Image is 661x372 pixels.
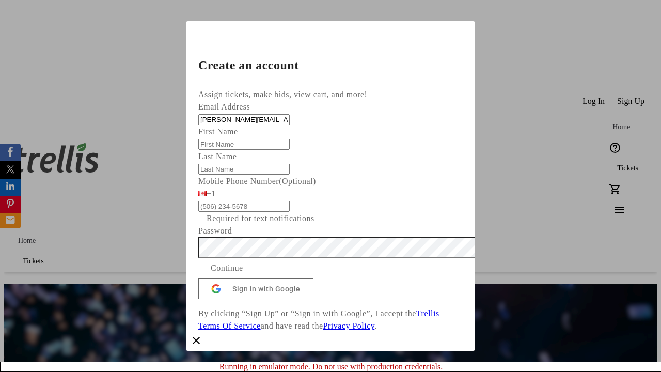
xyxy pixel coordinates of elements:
[198,139,290,150] input: First Name
[198,152,237,161] label: Last Name
[323,321,375,330] a: Privacy Policy
[232,285,301,293] span: Sign in with Google
[198,278,313,299] button: Sign in with Google
[211,262,243,274] span: Continue
[207,212,314,225] tr-hint: Required for text notifications
[186,330,207,351] button: Close
[198,59,463,71] h2: Create an account
[198,164,290,175] input: Last Name
[198,102,250,111] label: Email Address
[198,127,238,136] label: First Name
[198,258,256,278] button: Continue
[198,88,463,101] div: Assign tickets, make bids, view cart, and more!
[198,307,463,332] p: By clicking “Sign Up” or “Sign in with Google”, I accept the and have read the .
[198,177,316,185] label: Mobile Phone Number (Optional)
[198,201,290,212] input: (506) 234-5678
[198,226,232,235] label: Password
[198,114,290,125] input: Email Address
